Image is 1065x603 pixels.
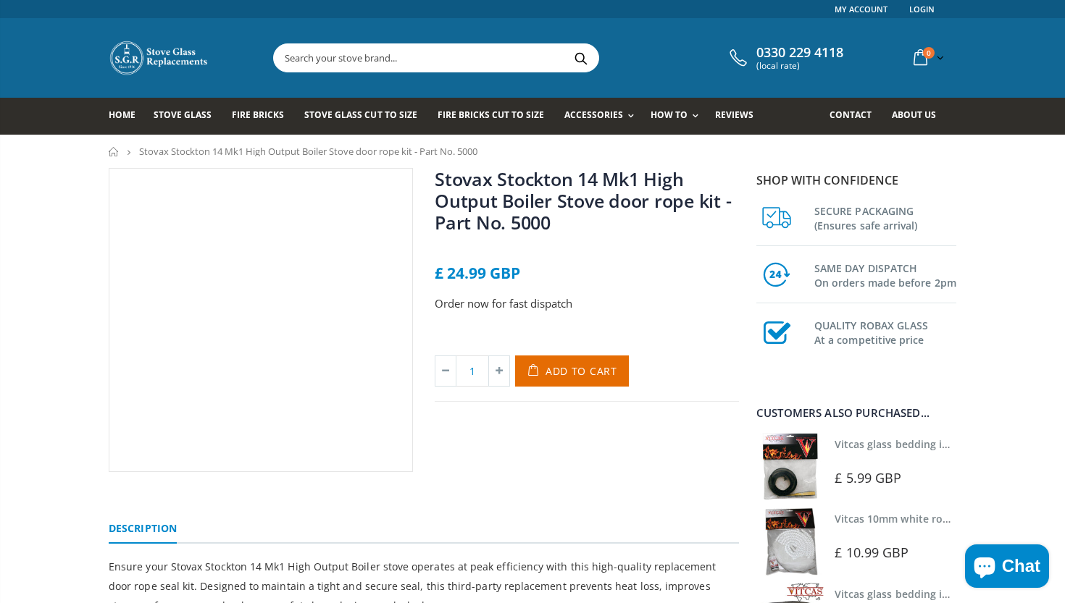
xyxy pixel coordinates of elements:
[109,40,210,76] img: Stove Glass Replacement
[835,469,901,486] span: £ 5.99 GBP
[830,98,882,135] a: Contact
[756,507,824,575] img: Vitcas white rope, glue and gloves kit 10mm
[304,98,427,135] a: Stove Glass Cut To Size
[564,44,597,72] button: Search
[546,364,617,378] span: Add to Cart
[435,166,731,235] a: Stovax Stockton 14 Mk1 High Output Boiler Stove door rope kit - Part No. 5000
[726,45,843,71] a: 0330 229 4118 (local rate)
[814,201,956,233] h3: SECURE PACKAGING (Ensures safe arrival)
[274,44,761,72] input: Search your stove brand...
[651,98,706,135] a: How To
[651,109,688,121] span: How To
[304,109,417,121] span: Stove Glass Cut To Size
[438,98,555,135] a: Fire Bricks Cut To Size
[564,98,641,135] a: Accessories
[756,45,843,61] span: 0330 229 4118
[154,109,212,121] span: Stove Glass
[923,47,935,59] span: 0
[835,544,909,561] span: £ 10.99 GBP
[814,316,956,347] h3: QUALITY ROBAX GLASS At a competitive price
[109,147,120,156] a: Home
[961,544,1053,591] inbox-online-store-chat: Shopify online store chat
[715,109,753,121] span: Reviews
[109,109,135,121] span: Home
[908,43,947,72] a: 0
[438,109,544,121] span: Fire Bricks Cut To Size
[139,145,477,158] span: Stovax Stockton 14 Mk1 High Output Boiler Stove door rope kit - Part No. 5000
[756,433,824,500] img: Vitcas stove glass bedding in tape
[154,98,222,135] a: Stove Glass
[109,98,146,135] a: Home
[435,263,520,283] span: £ 24.99 GBP
[814,258,956,290] h3: SAME DAY DISPATCH On orders made before 2pm
[756,172,956,189] p: Shop with confidence
[515,355,629,387] button: Add to Cart
[232,109,284,121] span: Fire Bricks
[830,109,872,121] span: Contact
[435,295,739,312] p: Order now for fast dispatch
[564,109,623,121] span: Accessories
[756,408,956,418] div: Customers also purchased...
[715,98,764,135] a: Reviews
[892,98,947,135] a: About us
[756,61,843,71] span: (local rate)
[109,515,177,544] a: Description
[232,98,295,135] a: Fire Bricks
[892,109,936,121] span: About us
